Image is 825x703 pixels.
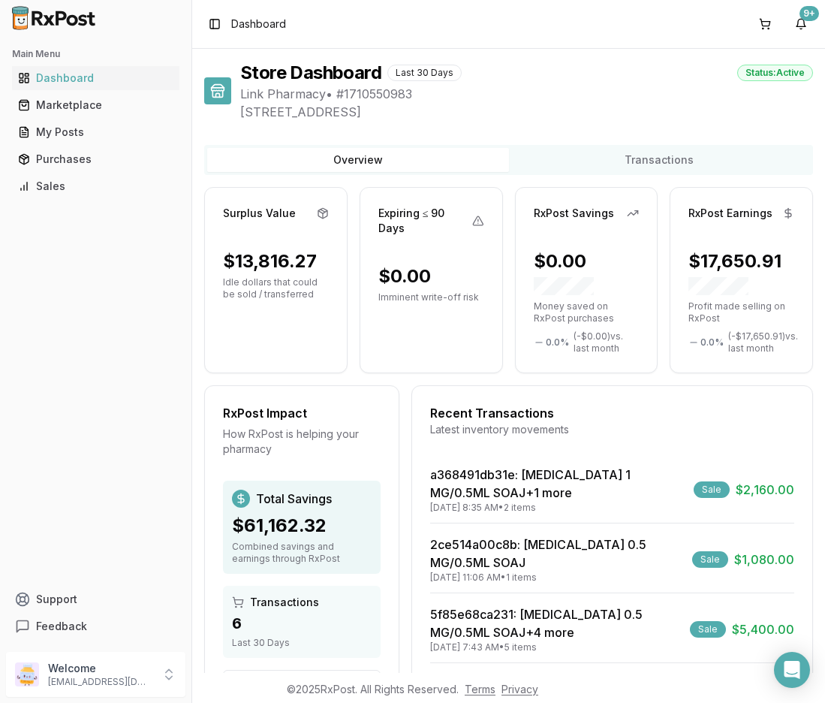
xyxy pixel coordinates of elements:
[18,71,173,86] div: Dashboard
[12,119,179,146] a: My Posts
[534,249,640,297] div: $0.00
[688,249,794,297] div: $17,650.91
[6,93,185,117] button: Marketplace
[240,85,813,103] span: Link Pharmacy • # 1710550983
[430,572,686,584] div: [DATE] 11:06 AM • 1 items
[48,676,152,688] p: [EMAIL_ADDRESS][DOMAIN_NAME]
[737,65,813,81] div: Status: Active
[240,103,813,121] span: [STREET_ADDRESS]
[501,683,538,695] a: Privacy
[18,179,173,194] div: Sales
[736,481,794,499] span: $2,160.00
[12,48,179,60] h2: Main Menu
[6,147,185,171] button: Purchases
[6,586,185,613] button: Support
[12,173,179,200] a: Sales
[6,6,102,30] img: RxPost Logo
[378,206,472,236] div: Expiring ≤ 90 Days
[465,683,495,695] a: Terms
[688,300,794,324] p: Profit made selling on RxPost
[240,61,381,85] h1: Store Dashboard
[694,481,730,498] div: Sale
[18,125,173,140] div: My Posts
[378,264,431,288] div: $0.00
[690,621,726,638] div: Sale
[6,613,185,640] button: Feedback
[231,17,286,32] nav: breadcrumb
[728,330,798,355] span: ( - $17,650.91 ) vs. last month
[574,330,640,355] span: ( - $0.00 ) vs. last month
[430,607,643,640] a: 5f85e68ca231: [MEDICAL_DATA] 0.5 MG/0.5ML SOAJ+4 more
[12,92,179,119] a: Marketplace
[223,249,317,273] div: $13,816.27
[430,641,684,653] div: [DATE] 7:43 AM • 5 items
[430,422,794,437] div: Latest inventory movements
[232,637,372,649] div: Last 30 Days
[430,404,794,422] div: Recent Transactions
[774,652,810,688] div: Open Intercom Messenger
[231,17,286,32] span: Dashboard
[207,148,509,172] button: Overview
[799,6,819,21] div: 9+
[732,620,794,638] span: $5,400.00
[12,65,179,92] a: Dashboard
[36,619,87,634] span: Feedback
[789,12,813,36] button: 9+
[232,613,372,634] div: 6
[430,502,688,514] div: [DATE] 8:35 AM • 2 items
[256,490,332,508] span: Total Savings
[6,66,185,90] button: Dashboard
[700,336,724,348] span: 0.0 %
[378,291,484,303] p: Imminent write-off risk
[232,541,372,565] div: Combined savings and earnings through RxPost
[18,98,173,113] div: Marketplace
[12,146,179,173] a: Purchases
[223,276,329,300] p: Idle dollars that could be sold / transferred
[6,174,185,198] button: Sales
[546,336,569,348] span: 0.0 %
[387,65,462,81] div: Last 30 Days
[534,300,640,324] p: Money saved on RxPost purchases
[223,404,381,422] div: RxPost Impact
[223,427,381,457] div: How RxPost is helping your pharmacy
[232,514,372,538] div: $61,162.32
[692,551,728,568] div: Sale
[48,661,152,676] p: Welcome
[250,595,319,610] span: Transactions
[18,152,173,167] div: Purchases
[509,148,811,172] button: Transactions
[15,662,39,686] img: User avatar
[223,206,296,221] div: Surplus Value
[430,467,631,500] a: a368491db31e: [MEDICAL_DATA] 1 MG/0.5ML SOAJ+1 more
[430,537,646,570] a: 2ce514a00c8b: [MEDICAL_DATA] 0.5 MG/0.5ML SOAJ
[6,120,185,144] button: My Posts
[534,206,614,221] div: RxPost Savings
[734,551,794,569] span: $1,080.00
[688,206,772,221] div: RxPost Earnings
